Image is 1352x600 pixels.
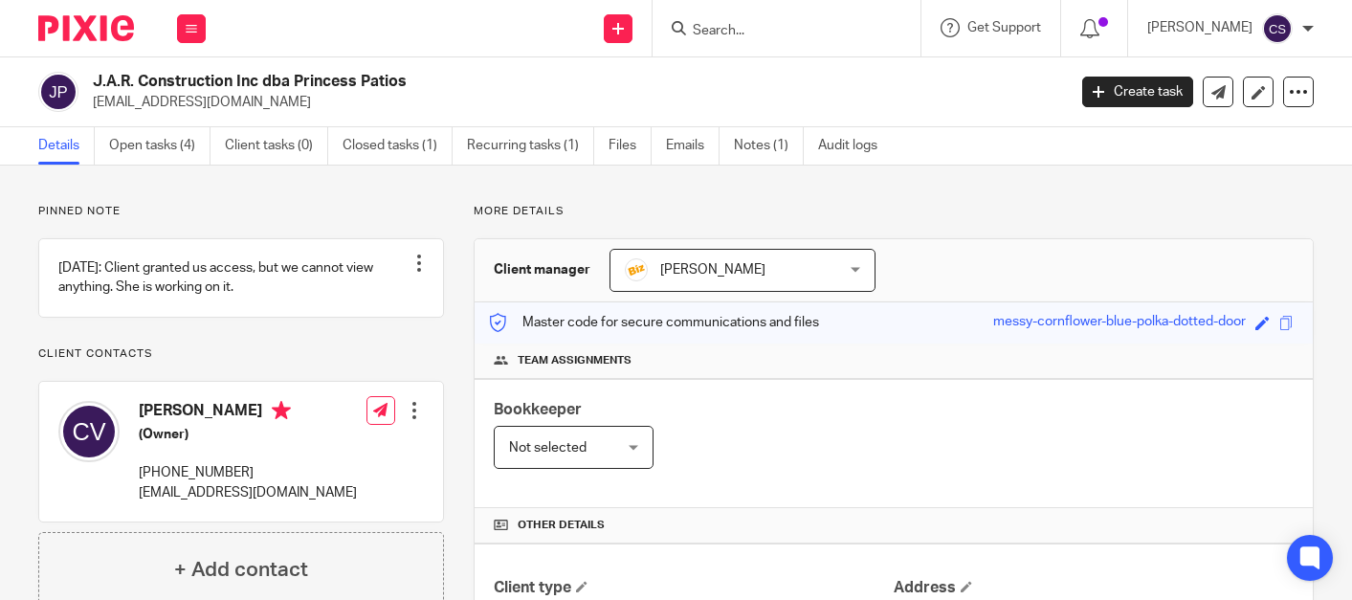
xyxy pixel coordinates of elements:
[38,346,444,362] p: Client contacts
[494,402,582,417] span: Bookkeeper
[734,127,804,165] a: Notes (1)
[93,93,1053,112] p: [EMAIL_ADDRESS][DOMAIN_NAME]
[660,263,765,277] span: [PERSON_NAME]
[474,204,1314,219] p: More details
[993,312,1246,334] div: messy-cornflower-blue-polka-dotted-door
[489,313,819,332] p: Master code for secure communications and files
[818,127,892,165] a: Audit logs
[691,23,863,40] input: Search
[518,353,632,368] span: Team assignments
[666,127,720,165] a: Emails
[139,401,357,425] h4: [PERSON_NAME]
[139,425,357,444] h5: (Owner)
[58,401,120,462] img: svg%3E
[272,401,291,420] i: Primary
[494,578,894,598] h4: Client type
[518,518,605,533] span: Other details
[625,258,648,281] img: siteIcon.png
[225,127,328,165] a: Client tasks (0)
[38,204,444,219] p: Pinned note
[494,260,590,279] h3: Client manager
[467,127,594,165] a: Recurring tasks (1)
[93,72,861,92] h2: J.A.R. Construction Inc dba Princess Patios
[1147,18,1252,37] p: [PERSON_NAME]
[894,578,1294,598] h4: Address
[38,72,78,112] img: svg%3E
[109,127,211,165] a: Open tasks (4)
[609,127,652,165] a: Files
[509,441,587,455] span: Not selected
[139,483,357,502] p: [EMAIL_ADDRESS][DOMAIN_NAME]
[38,127,95,165] a: Details
[174,555,308,585] h4: + Add contact
[139,463,357,482] p: [PHONE_NUMBER]
[38,15,134,41] img: Pixie
[967,21,1041,34] span: Get Support
[1262,13,1293,44] img: svg%3E
[1082,77,1193,107] a: Create task
[343,127,453,165] a: Closed tasks (1)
